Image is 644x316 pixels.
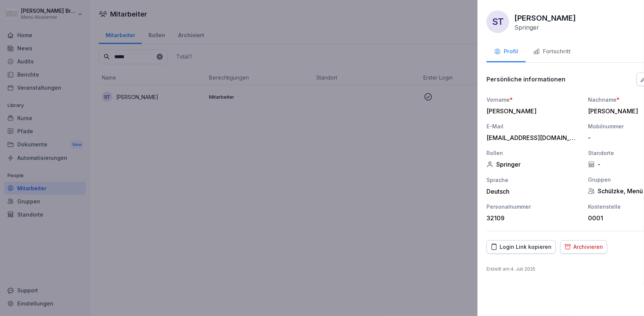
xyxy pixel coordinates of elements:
[486,203,580,211] div: Personalnummer
[486,42,526,62] button: Profil
[486,214,577,222] div: 32109
[514,12,576,24] p: [PERSON_NAME]
[560,240,607,254] button: Archivieren
[533,47,571,56] div: Fortschritt
[486,75,565,83] p: Persönliche informationen
[494,47,518,56] div: Profil
[486,122,580,130] div: E-Mail
[486,134,577,141] div: [EMAIL_ADDRESS][DOMAIN_NAME]
[486,149,580,157] div: Rollen
[486,176,580,184] div: Sprache
[486,107,577,115] div: [PERSON_NAME]
[526,42,578,62] button: Fortschritt
[486,240,556,254] button: Login Link kopieren
[564,243,603,251] div: Archivieren
[486,188,580,195] div: Deutsch
[491,243,552,251] div: Login Link kopieren
[486,96,580,104] div: Vorname
[514,24,539,31] p: Springer
[486,161,580,168] div: Springer
[486,11,509,33] div: ST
